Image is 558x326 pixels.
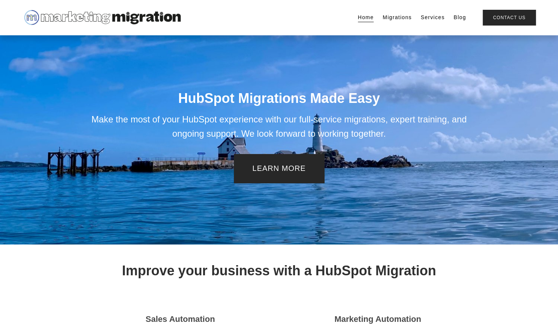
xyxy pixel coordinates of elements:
[453,12,466,23] a: Blog
[88,91,470,106] h1: HubSpot Migrations Made Easy
[358,12,374,23] a: Home
[146,314,215,324] strong: Sales Automation
[483,10,536,25] a: Contact Us
[234,154,324,183] a: LEARN MORE
[334,314,421,324] strong: Marketing Automation
[420,12,444,23] a: Services
[22,8,182,27] img: Marketing Migration
[88,112,470,141] p: Make the most of your HubSpot experience with our full-service migrations, expert training, and o...
[383,12,412,23] a: Migrations
[88,263,470,278] h1: Improve your business with a HubSpot Migration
